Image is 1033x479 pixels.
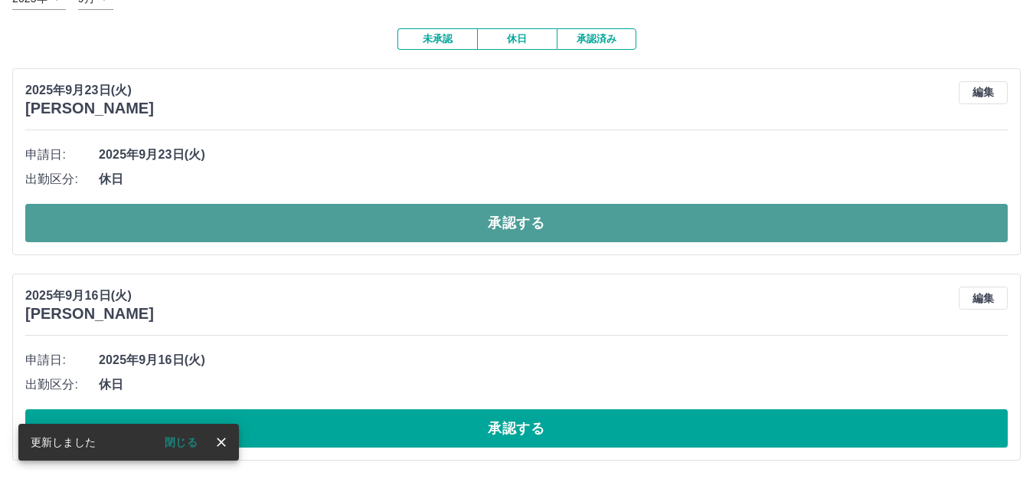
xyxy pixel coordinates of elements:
button: 承認する [25,409,1008,448]
h3: [PERSON_NAME] [25,305,154,323]
span: 申請日: [25,146,99,164]
span: 出勤区分: [25,376,99,394]
button: 承認済み [557,28,636,50]
button: close [210,431,233,454]
p: 2025年9月23日(火) [25,81,154,100]
span: 休日 [99,170,1008,189]
button: 未承認 [397,28,477,50]
button: 承認する [25,204,1008,242]
h3: [PERSON_NAME] [25,100,154,117]
span: 申請日: [25,351,99,369]
button: 編集 [959,81,1008,104]
span: 出勤区分: [25,170,99,189]
span: 休日 [99,376,1008,394]
div: 更新しました [31,428,96,456]
p: 2025年9月16日(火) [25,287,154,305]
button: 休日 [477,28,557,50]
span: 2025年9月23日(火) [99,146,1008,164]
button: 編集 [959,287,1008,310]
span: 2025年9月16日(火) [99,351,1008,369]
button: 閉じる [152,431,210,454]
